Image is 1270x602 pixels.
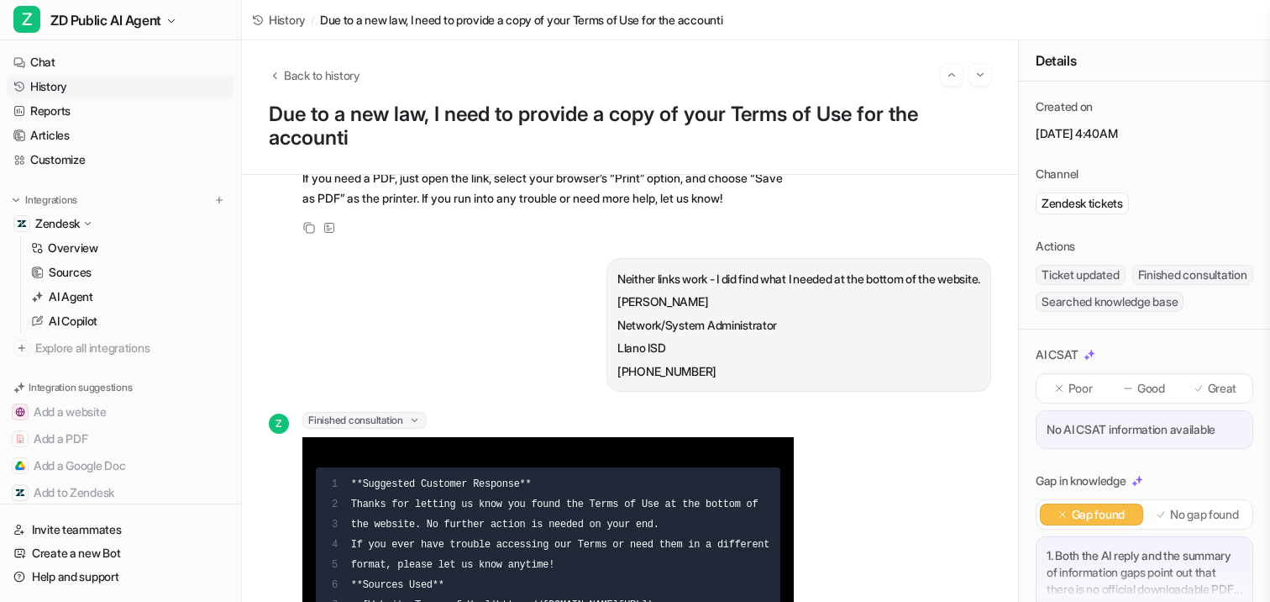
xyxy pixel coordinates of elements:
div: 1 [326,474,338,494]
p: [PHONE_NUMBER] [617,362,980,382]
div: 6 [326,575,338,595]
a: Create a new Bot [7,541,234,565]
p: Integration suggestions [29,380,132,395]
button: Add to ZendeskAdd to Zendesk [7,479,234,506]
p: Sources [49,264,92,281]
a: Help and support [7,565,234,589]
img: explore all integrations [13,340,30,356]
img: menu_add.svg [213,194,225,206]
p: [DATE] 4:40AM [1036,125,1253,142]
span: If you ever have trouble accessing our Terms or need them in a different format, please let us kn... [351,539,775,571]
img: expand menu [10,194,22,206]
span: Finished consultation [1132,265,1253,285]
span: Searched knowledge base [1036,292,1183,312]
a: History [7,75,234,98]
p: AI Copilot [49,313,97,330]
p: Created on [1036,98,1093,115]
p: Zendesk tickets [1042,195,1123,212]
div: 2 [326,494,338,515]
div: Details [1019,40,1270,82]
a: Chat [7,50,234,74]
span: History [269,11,306,29]
span: / [311,11,315,29]
img: Add a website [15,407,25,417]
p: Good [1137,380,1165,397]
p: AI CSAT [1036,346,1078,363]
img: Add a PDF [15,434,25,444]
span: Back to history [284,66,360,84]
button: Go to previous session [941,64,963,86]
h1: Due to a new law, I need to provide a copy of your Terms of Use for the accounti [269,103,991,150]
p: Poor [1068,380,1093,397]
a: Explore all integrations [7,336,234,360]
img: Zendesk [17,219,27,229]
a: Articles [7,124,234,147]
p: Llano ISD [617,338,980,358]
a: History [252,11,306,29]
p: Zendesk [35,215,80,232]
a: Sources [24,261,234,284]
img: Add to Zendesk [15,488,25,498]
button: Add a PDFAdd a PDF [7,425,234,452]
div: 3 [326,515,338,535]
p: No AI CSAT information available [1047,421,1242,438]
span: Z [13,6,40,33]
a: AI Agent [24,285,234,309]
span: Z [269,414,289,434]
span: Due to a new law, I need to provide a copy of your Terms of Use for the accounti [320,11,723,29]
p: 1. Both the AI reply and the summary of information gaps point out that there is no official down... [1047,547,1242,598]
a: Customize [7,148,234,172]
p: Network/System Administrator [617,315,980,335]
p: Neither links work - I did find what I needed at the bottom of the website. [617,269,980,289]
div: 5 [326,555,338,575]
p: If you need a PDF, just open the link, select your browser’s “Print” option, and choose “Save as ... [302,168,794,209]
button: Integrations [7,192,82,209]
span: **Suggested Customer Response** [351,478,532,490]
span: Explore all integrations [35,335,228,362]
p: Gap in knowledge [1036,473,1126,489]
img: Add a Google Doc [15,461,25,471]
span: Ticket updated [1036,265,1126,285]
p: Channel [1036,166,1078,182]
button: Add a websiteAdd a website [7,399,234,425]
span: Finished consultation [302,412,427,429]
a: Invite teammates [7,518,234,541]
p: Overview [48,240,98,256]
span: ZD Public AI Agent [50,8,161,32]
span: Thanks for letting us know you found the Terms of Use at the bottom of the website. No further ac... [351,499,764,531]
img: Next session [974,67,986,82]
img: Previous session [946,67,958,82]
p: [PERSON_NAME] [617,292,980,312]
a: AI Copilot [24,309,234,333]
a: Reports [7,99,234,123]
p: No gap found [1170,506,1239,523]
p: AI Agent [49,288,93,305]
p: Integrations [25,193,77,207]
button: Add a Google DocAdd a Google Doc [7,452,234,479]
div: 4 [326,535,338,555]
p: Actions [1036,238,1075,255]
button: Back to history [269,66,360,84]
p: Gap found [1072,506,1125,523]
p: Great [1208,380,1237,397]
a: Overview [24,236,234,260]
button: Go to next session [969,64,991,86]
